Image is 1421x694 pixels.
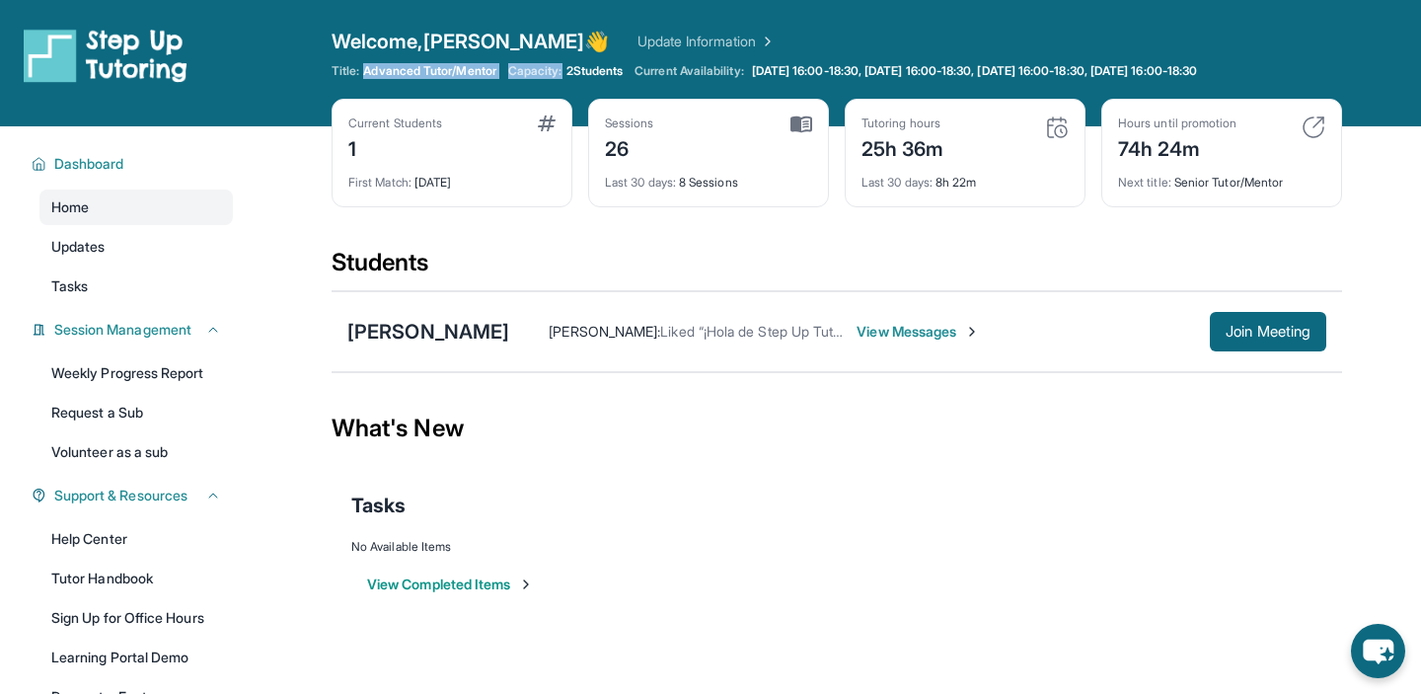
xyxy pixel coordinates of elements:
[756,32,776,51] img: Chevron Right
[1118,131,1236,163] div: 74h 24m
[508,63,562,79] span: Capacity:
[566,63,624,79] span: 2 Students
[51,197,89,217] span: Home
[605,116,654,131] div: Sessions
[39,561,233,596] a: Tutor Handbook
[549,323,660,340] span: [PERSON_NAME] :
[46,486,221,505] button: Support & Resources
[1045,116,1069,139] img: card
[790,116,812,133] img: card
[1302,116,1325,139] img: card
[605,131,654,163] div: 26
[51,276,88,296] span: Tasks
[39,434,233,470] a: Volunteer as a sub
[348,131,442,163] div: 1
[332,63,359,79] span: Title:
[351,539,1322,555] div: No Available Items
[347,318,509,346] div: [PERSON_NAME]
[348,175,411,190] span: First Match :
[1118,163,1325,191] div: Senior Tutor/Mentor
[39,395,233,430] a: Request a Sub
[748,63,1201,79] a: [DATE] 16:00-18:30, [DATE] 16:00-18:30, [DATE] 16:00-18:30, [DATE] 16:00-18:30
[51,237,106,257] span: Updates
[605,175,676,190] span: Last 30 days :
[605,163,812,191] div: 8 Sessions
[861,163,1069,191] div: 8h 22m
[351,492,406,519] span: Tasks
[367,575,534,594] button: View Completed Items
[348,116,442,131] div: Current Students
[39,355,233,391] a: Weekly Progress Report
[1118,116,1236,131] div: Hours until promotion
[332,28,610,55] span: Welcome, [PERSON_NAME] 👋
[857,322,980,342] span: View Messages
[861,175,933,190] span: Last 30 days :
[39,640,233,675] a: Learning Portal Demo
[752,63,1197,79] span: [DATE] 16:00-18:30, [DATE] 16:00-18:30, [DATE] 16:00-18:30, [DATE] 16:00-18:30
[39,190,233,225] a: Home
[363,63,495,79] span: Advanced Tutor/Mentor
[348,163,556,191] div: [DATE]
[39,521,233,557] a: Help Center
[46,154,221,174] button: Dashboard
[861,116,944,131] div: Tutoring hours
[24,28,187,83] img: logo
[1210,312,1326,351] button: Join Meeting
[332,385,1342,472] div: What's New
[54,486,187,505] span: Support & Resources
[861,131,944,163] div: 25h 36m
[39,229,233,265] a: Updates
[1118,175,1171,190] span: Next title :
[964,324,980,340] img: Chevron-Right
[54,154,124,174] span: Dashboard
[1226,326,1310,338] span: Join Meeting
[39,269,233,304] a: Tasks
[635,63,743,79] span: Current Availability:
[54,320,191,340] span: Session Management
[39,600,233,636] a: Sign Up for Office Hours
[538,116,556,131] img: card
[1351,624,1405,678] button: chat-button
[46,320,221,340] button: Session Management
[332,247,1342,290] div: Students
[637,32,776,51] a: Update Information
